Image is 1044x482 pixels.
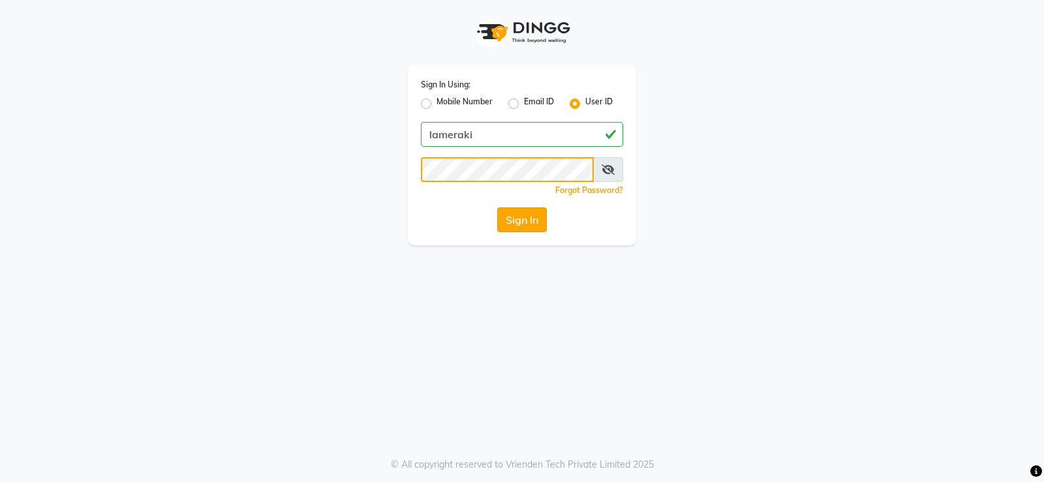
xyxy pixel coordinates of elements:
[421,122,623,147] input: Username
[437,96,493,112] label: Mobile Number
[470,13,574,52] img: logo1.svg
[585,96,613,112] label: User ID
[421,157,594,182] input: Username
[524,96,554,112] label: Email ID
[555,185,623,195] a: Forgot Password?
[497,207,547,232] button: Sign In
[421,79,470,91] label: Sign In Using:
